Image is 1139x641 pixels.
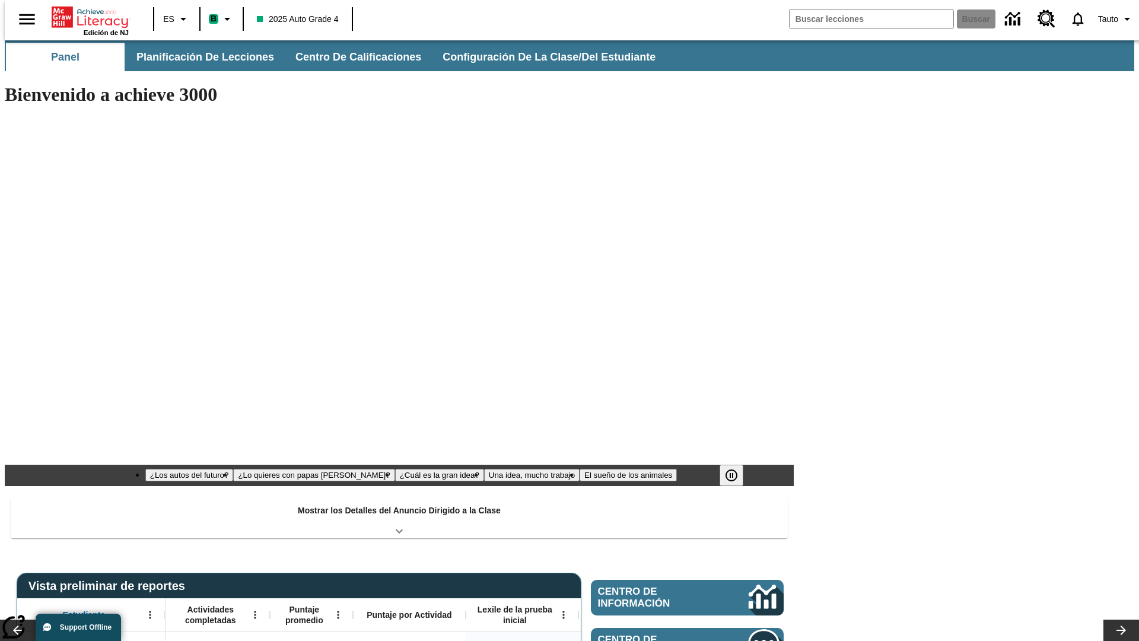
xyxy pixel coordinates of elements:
[204,8,239,30] button: Boost El color de la clase es verde menta. Cambiar el color de la clase.
[1103,620,1139,641] button: Carrusel de lecciones, seguir
[484,469,580,481] button: Diapositiva 4 Una idea, mucho trabajo
[163,13,174,26] span: ES
[52,5,129,29] a: Portada
[63,610,106,620] span: Estudiante
[395,469,484,481] button: Diapositiva 3 ¿Cuál es la gran idea?
[329,606,347,624] button: Abrir menú
[11,497,788,538] div: Mostrar los Detalles del Anuncio Dirigido a la Clase
[580,469,677,481] button: Diapositiva 5 El sueño de los animales
[591,580,784,615] a: Centro de información
[60,623,112,632] span: Support Offline
[6,43,125,71] button: Panel
[5,84,794,106] h1: Bienvenido a achieve 3000
[1030,3,1062,35] a: Centro de recursos, Se abrirá en una pestaña nueva.
[472,604,558,626] span: Lexile de la prueba inicial
[28,579,191,593] span: Vista preliminar de reportes
[720,465,743,486] button: Pausar
[286,43,431,71] button: Centro de calificaciones
[171,604,250,626] span: Actividades completadas
[9,2,44,37] button: Abrir el menú lateral
[433,43,665,71] button: Configuración de la clase/del estudiante
[598,586,709,610] span: Centro de información
[246,606,264,624] button: Abrir menú
[145,469,234,481] button: Diapositiva 1 ¿Los autos del futuro?
[127,43,284,71] button: Planificación de lecciones
[298,504,501,517] p: Mostrar los Detalles del Anuncio Dirigido a la Clase
[1062,4,1093,34] a: Notificaciones
[5,43,666,71] div: Subbarra de navegación
[1093,8,1139,30] button: Perfil/Configuración
[36,614,121,641] button: Support Offline
[720,465,755,486] div: Pausar
[84,29,129,36] span: Edición de NJ
[158,8,196,30] button: Lenguaje: ES, Selecciona un idioma
[555,606,572,624] button: Abrir menú
[141,606,159,624] button: Abrir menú
[5,40,1134,71] div: Subbarra de navegación
[367,610,451,620] span: Puntaje por Actividad
[52,4,129,36] div: Portada
[998,3,1030,36] a: Centro de información
[276,604,333,626] span: Puntaje promedio
[233,469,394,481] button: Diapositiva 2 ¿Lo quieres con papas fritas?
[257,13,339,26] span: 2025 Auto Grade 4
[790,9,953,28] input: Buscar campo
[211,11,217,26] span: B
[1098,13,1118,26] span: Tauto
